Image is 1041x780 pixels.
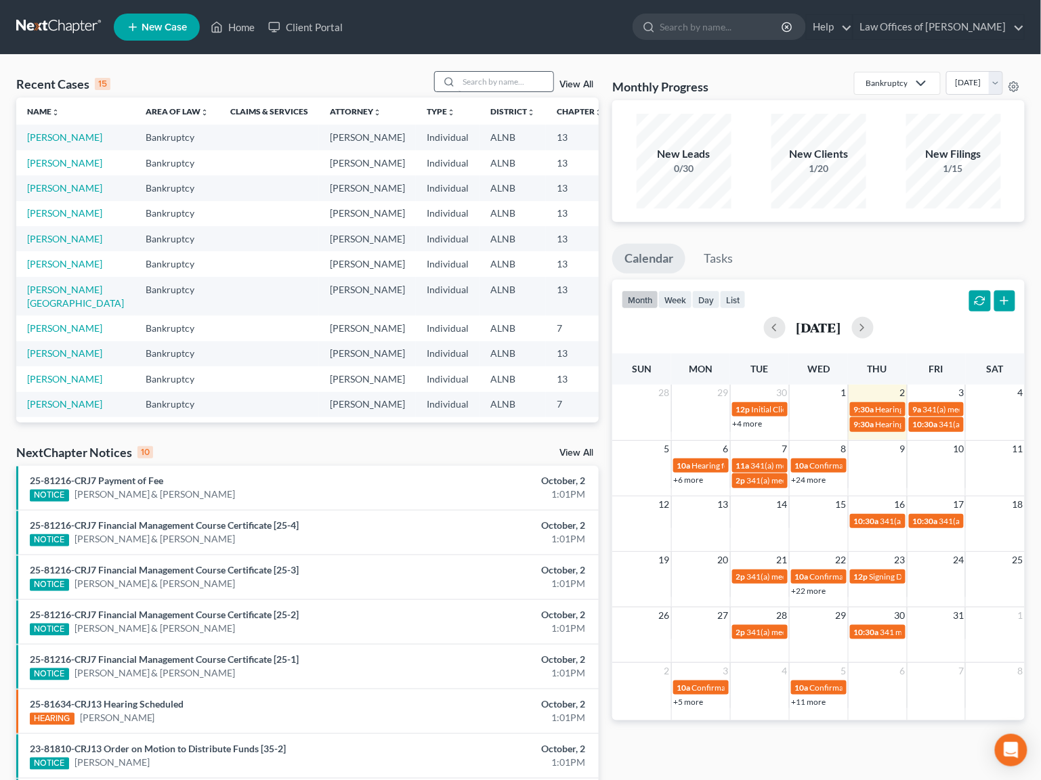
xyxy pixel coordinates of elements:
td: 13 [546,277,614,316]
span: 10 [952,441,965,457]
a: Law Offices of [PERSON_NAME] [853,15,1024,39]
td: Individual [416,392,480,417]
button: day [692,290,720,309]
td: [PERSON_NAME] [319,201,416,226]
td: Bankruptcy [135,316,219,341]
button: list [720,290,746,309]
div: October, 2 [409,563,585,577]
span: 17 [952,496,965,513]
div: NOTICE [30,758,69,770]
td: Bankruptcy [135,175,219,200]
div: New Filings [906,146,1001,162]
a: [PERSON_NAME] [80,711,155,724]
div: 1:01PM [409,666,585,680]
a: [PERSON_NAME] & [PERSON_NAME] [75,487,236,501]
span: 10:30a [854,627,879,637]
td: Bankruptcy [135,125,219,150]
h2: [DATE] [796,320,841,334]
span: New Case [142,22,187,32]
a: [PERSON_NAME] [27,398,102,410]
a: +24 more [792,475,826,485]
td: Individual [416,175,480,200]
td: Individual [416,150,480,175]
span: 20 [717,552,730,568]
td: 7 [546,417,614,442]
td: ALNB [480,277,546,316]
span: 10a [795,571,809,582]
i: unfold_more [527,108,535,116]
span: 11 [1011,441,1025,457]
td: Individual [416,226,480,251]
span: 2 [663,663,671,679]
a: View All [559,448,593,458]
input: Search by name... [459,72,553,91]
div: October, 2 [409,742,585,756]
td: [PERSON_NAME] [319,417,416,442]
span: 2p [736,571,746,582]
a: [PERSON_NAME] [27,182,102,194]
td: Bankruptcy [135,150,219,175]
span: 3 [957,385,965,401]
span: Sat [987,363,1004,374]
i: unfold_more [373,108,381,116]
span: 9:30a [854,419,874,429]
td: 7 [546,316,614,341]
td: ALNB [480,251,546,276]
td: [PERSON_NAME] [319,277,416,316]
td: 13 [546,251,614,276]
a: 25-81216-CRJ7 Financial Management Course Certificate [25-3] [30,564,299,576]
span: 10:30a [913,419,938,429]
div: 1/15 [906,162,1001,175]
span: 30 [776,385,789,401]
div: October, 2 [409,697,585,711]
span: Confirmation hearing for [PERSON_NAME] [810,571,964,582]
span: 10a [677,460,691,471]
td: Individual [416,341,480,366]
span: 2 [899,385,907,401]
td: 13 [546,150,614,175]
div: Bankruptcy [866,77,908,89]
span: 25 [1011,552,1025,568]
span: 23 [893,552,907,568]
div: 1:01PM [409,711,585,724]
a: [PERSON_NAME] [27,233,102,244]
span: 8 [1017,663,1025,679]
a: Home [204,15,261,39]
span: 5 [663,441,671,457]
td: ALNB [480,316,546,341]
span: Fri [929,363,943,374]
th: Claims & Services [219,97,319,125]
div: Open Intercom Messenger [995,734,1027,766]
a: [PERSON_NAME] & [PERSON_NAME] [75,532,236,546]
a: 25-81216-CRJ7 Payment of Fee [30,475,163,486]
div: New Clients [771,146,866,162]
span: 12p [854,571,868,582]
a: [PERSON_NAME] & [PERSON_NAME] [75,666,236,680]
span: Mon [689,363,713,374]
i: unfold_more [51,108,60,116]
a: 23-81810-CRJ13 Order on Motion to Distribute Funds [35-2] [30,743,286,754]
a: +4 more [733,418,763,429]
span: Tue [751,363,769,374]
span: 341 meeting for [PERSON_NAME] [880,627,1002,637]
i: unfold_more [595,108,603,116]
td: Individual [416,417,480,442]
a: 25-81216-CRJ7 Financial Management Course Certificate [25-2] [30,609,299,620]
td: Bankruptcy [135,392,219,417]
span: 7 [781,441,789,457]
a: +5 more [674,697,704,707]
td: [PERSON_NAME] [319,125,416,150]
div: Recent Cases [16,76,110,92]
span: 341(a) meeting for [PERSON_NAME] [747,627,878,637]
a: 25-81216-CRJ7 Financial Management Course Certificate [25-4] [30,519,299,531]
td: Bankruptcy [135,277,219,316]
span: Hearing for [PERSON_NAME] [876,419,981,429]
span: 21 [776,552,789,568]
td: 13 [546,226,614,251]
td: ALNB [480,366,546,391]
td: Individual [416,201,480,226]
span: 11a [736,460,750,471]
span: 3 [722,663,730,679]
span: 22 [834,552,848,568]
td: Bankruptcy [135,226,219,251]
